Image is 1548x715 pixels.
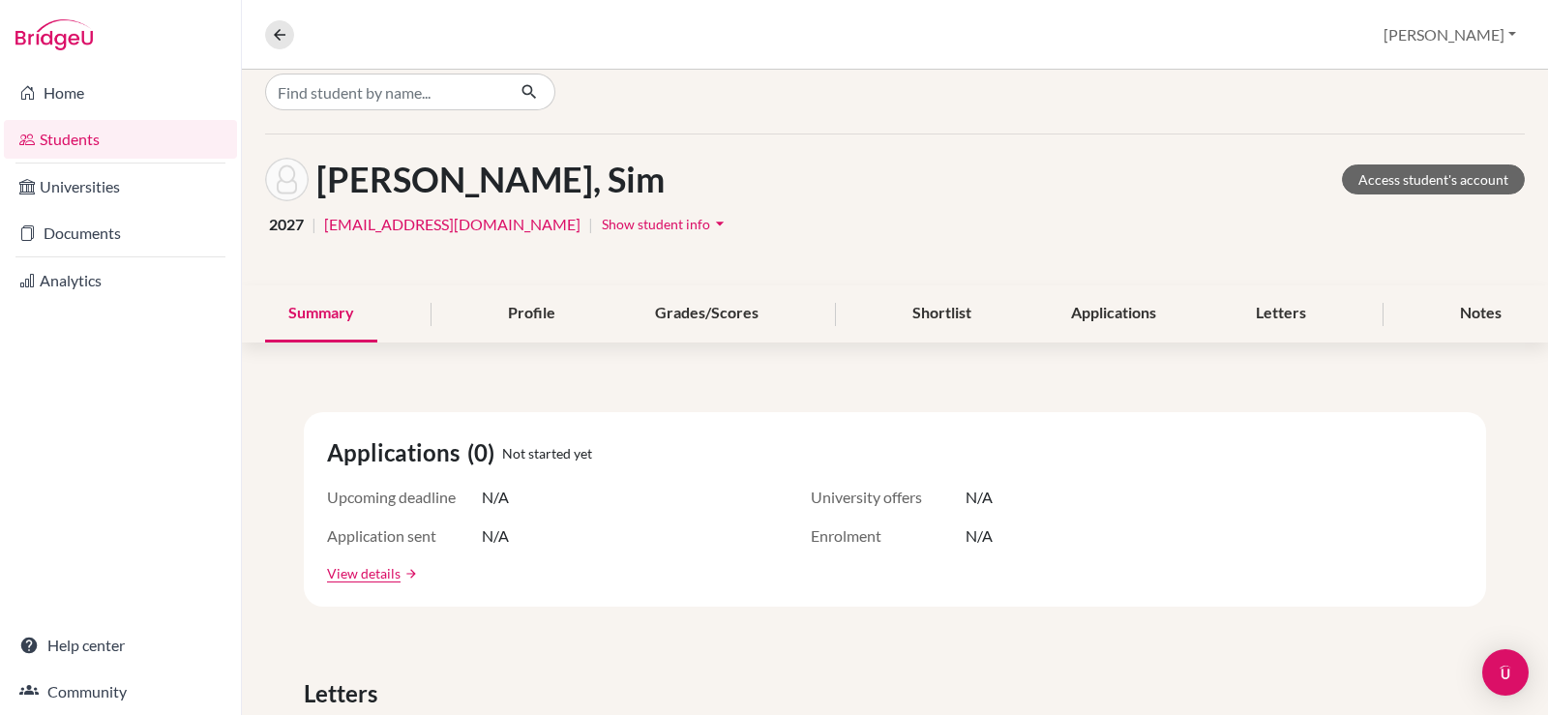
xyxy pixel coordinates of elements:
a: Students [4,120,237,159]
div: Summary [265,285,377,343]
a: arrow_forward [401,567,418,581]
a: View details [327,563,401,583]
span: Letters [304,676,385,711]
a: Community [4,672,237,711]
span: Application sent [327,524,482,548]
button: Show student infoarrow_drop_down [601,209,730,239]
a: Access student's account [1342,164,1525,194]
span: N/A [482,524,509,548]
a: Analytics [4,261,237,300]
div: Applications [1048,285,1179,343]
span: N/A [482,486,509,509]
a: [EMAIL_ADDRESS][DOMAIN_NAME] [324,213,580,236]
a: Universities [4,167,237,206]
span: N/A [966,524,993,548]
span: 2027 [269,213,304,236]
div: Shortlist [889,285,995,343]
span: Applications [327,435,467,470]
h1: [PERSON_NAME], Sim [316,159,665,200]
input: Find student by name... [265,74,505,110]
span: N/A [966,486,993,509]
div: Profile [485,285,579,343]
i: arrow_drop_down [710,214,729,233]
span: University offers [811,486,966,509]
span: Not started yet [502,443,592,463]
a: Help center [4,626,237,665]
img: Sim Yun Seop's avatar [265,158,309,201]
button: [PERSON_NAME] [1375,16,1525,53]
div: Letters [1233,285,1329,343]
span: Show student info [602,216,710,232]
span: Upcoming deadline [327,486,482,509]
img: Bridge-U [15,19,93,50]
span: (0) [467,435,502,470]
span: | [588,213,593,236]
div: Grades/Scores [632,285,782,343]
div: Open Intercom Messenger [1482,649,1529,696]
span: | [312,213,316,236]
a: Home [4,74,237,112]
a: Documents [4,214,237,253]
span: Enrolment [811,524,966,548]
div: Notes [1437,285,1525,343]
